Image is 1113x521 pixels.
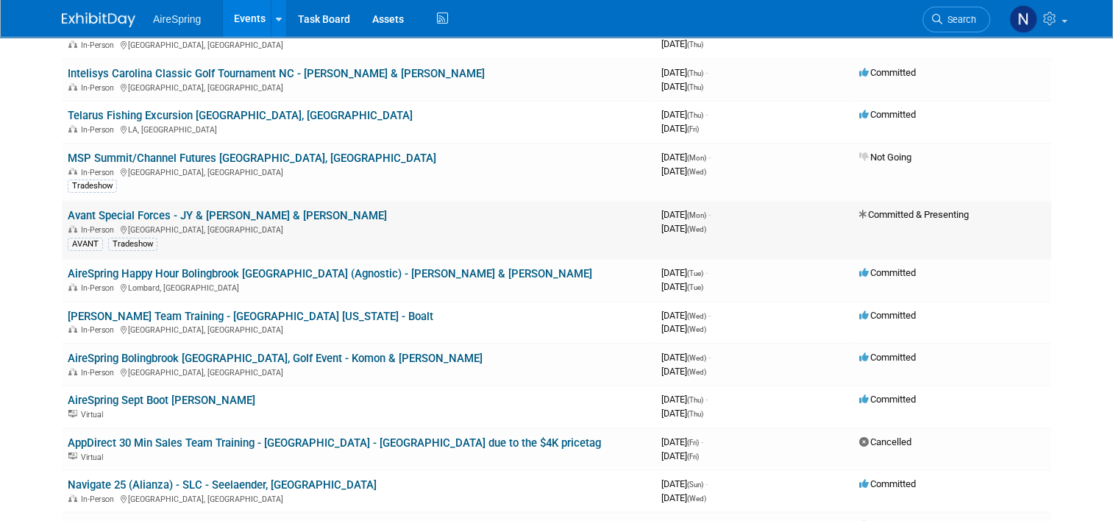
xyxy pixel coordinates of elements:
[68,368,77,375] img: In-Person Event
[68,478,377,492] a: Navigate 25 (Alianza) - SLC - Seelaender, [GEOGRAPHIC_DATA]
[687,125,699,133] span: (Fri)
[687,154,706,162] span: (Mon)
[661,166,706,177] span: [DATE]
[81,225,118,235] span: In-Person
[68,125,77,132] img: In-Person Event
[68,180,117,193] div: Tradeshow
[68,123,650,135] div: LA, [GEOGRAPHIC_DATA]
[68,495,77,502] img: In-Person Event
[81,83,118,93] span: In-Person
[68,152,436,165] a: MSP Summit/Channel Futures [GEOGRAPHIC_DATA], [GEOGRAPHIC_DATA]
[687,396,703,404] span: (Thu)
[68,166,650,177] div: [GEOGRAPHIC_DATA], [GEOGRAPHIC_DATA]
[81,453,107,462] span: Virtual
[68,83,77,91] img: In-Person Event
[687,453,699,461] span: (Fri)
[661,394,708,405] span: [DATE]
[687,269,703,277] span: (Tue)
[68,283,77,291] img: In-Person Event
[81,368,118,378] span: In-Person
[68,81,650,93] div: [GEOGRAPHIC_DATA], [GEOGRAPHIC_DATA]
[859,267,916,278] span: Committed
[661,152,711,163] span: [DATE]
[708,152,711,163] span: -
[1009,5,1037,33] img: Natalie Pyron
[687,225,706,233] span: (Wed)
[68,38,650,50] div: [GEOGRAPHIC_DATA], [GEOGRAPHIC_DATA]
[701,436,703,447] span: -
[68,310,433,323] a: [PERSON_NAME] Team Training - [GEOGRAPHIC_DATA] [US_STATE] - Boalt
[859,394,916,405] span: Committed
[68,25,622,38] a: Telarus Annual Surf Anniversary Event - Lomond (Surf day only), [GEOGRAPHIC_DATA] - CANCELLED BY ...
[68,238,103,251] div: AVANT
[687,111,703,119] span: (Thu)
[68,209,387,222] a: Avant Special Forces - JY & [PERSON_NAME] & [PERSON_NAME]
[68,492,650,504] div: [GEOGRAPHIC_DATA], [GEOGRAPHIC_DATA]
[68,225,77,233] img: In-Person Event
[687,211,706,219] span: (Mon)
[708,310,711,321] span: -
[661,81,703,92] span: [DATE]
[68,436,601,450] a: AppDirect 30 Min Sales Team Training - [GEOGRAPHIC_DATA] - [GEOGRAPHIC_DATA] due to the $4K pricetag
[68,325,77,333] img: In-Person Event
[705,478,708,489] span: -
[922,7,990,32] a: Search
[68,223,650,235] div: [GEOGRAPHIC_DATA], [GEOGRAPHIC_DATA]
[687,283,703,291] span: (Tue)
[661,408,703,419] span: [DATE]
[661,492,706,503] span: [DATE]
[687,481,703,489] span: (Sun)
[661,310,711,321] span: [DATE]
[661,450,699,461] span: [DATE]
[687,40,703,49] span: (Thu)
[661,67,708,78] span: [DATE]
[942,14,976,25] span: Search
[81,495,118,504] span: In-Person
[859,152,911,163] span: Not Going
[859,436,911,447] span: Cancelled
[705,394,708,405] span: -
[705,267,708,278] span: -
[68,352,483,365] a: AireSpring Bolingbrook [GEOGRAPHIC_DATA], Golf Event - Komon & [PERSON_NAME]
[859,209,969,220] span: Committed & Presenting
[661,209,711,220] span: [DATE]
[859,67,916,78] span: Committed
[705,67,708,78] span: -
[705,109,708,120] span: -
[661,352,711,363] span: [DATE]
[708,352,711,363] span: -
[661,109,708,120] span: [DATE]
[108,238,157,251] div: Tradeshow
[81,325,118,335] span: In-Person
[661,267,708,278] span: [DATE]
[687,368,706,376] span: (Wed)
[68,109,413,122] a: Telarus Fishing Excursion [GEOGRAPHIC_DATA], [GEOGRAPHIC_DATA]
[687,354,706,362] span: (Wed)
[68,267,592,280] a: AireSpring Happy Hour Bolingbrook [GEOGRAPHIC_DATA] (Agnostic) - [PERSON_NAME] & [PERSON_NAME]
[68,366,650,378] div: [GEOGRAPHIC_DATA], [GEOGRAPHIC_DATA]
[661,478,708,489] span: [DATE]
[68,410,77,417] img: Virtual Event
[687,83,703,91] span: (Thu)
[661,123,699,134] span: [DATE]
[68,281,650,293] div: Lombard, [GEOGRAPHIC_DATA]
[661,281,703,292] span: [DATE]
[81,410,107,419] span: Virtual
[687,439,699,447] span: (Fri)
[859,310,916,321] span: Committed
[81,283,118,293] span: In-Person
[68,453,77,460] img: Virtual Event
[859,352,916,363] span: Committed
[68,168,77,175] img: In-Person Event
[661,436,703,447] span: [DATE]
[687,312,706,320] span: (Wed)
[687,168,706,176] span: (Wed)
[661,323,706,334] span: [DATE]
[153,13,201,25] span: AireSpring
[708,209,711,220] span: -
[68,67,485,80] a: Intelisys Carolina Classic Golf Tournament NC - [PERSON_NAME] & [PERSON_NAME]
[68,323,650,335] div: [GEOGRAPHIC_DATA], [GEOGRAPHIC_DATA]
[81,168,118,177] span: In-Person
[661,366,706,377] span: [DATE]
[62,13,135,27] img: ExhibitDay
